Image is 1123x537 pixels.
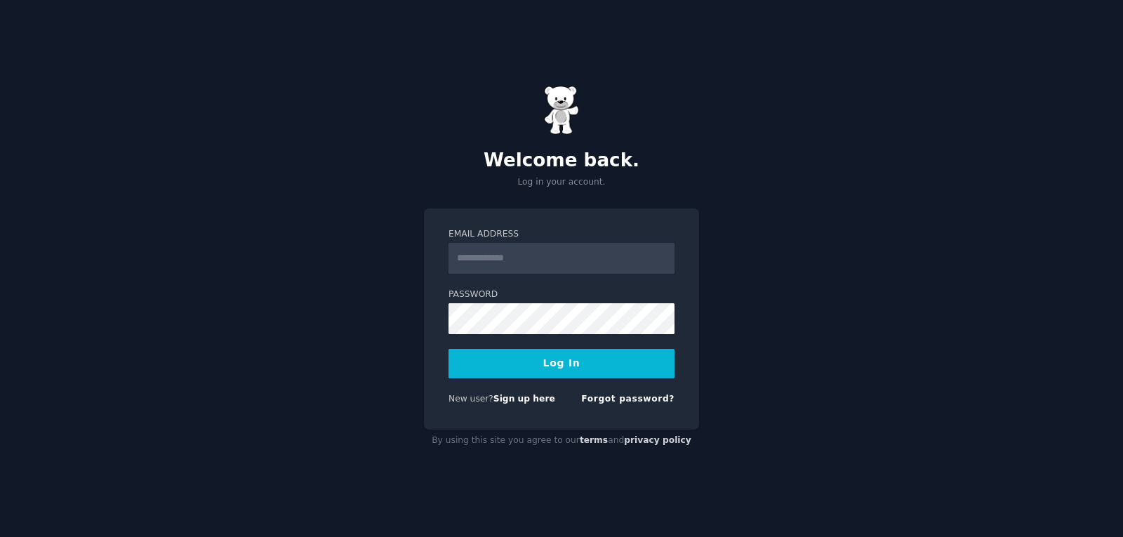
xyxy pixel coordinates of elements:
[448,349,675,378] button: Log In
[544,86,579,135] img: Gummy Bear
[448,289,675,301] label: Password
[448,228,675,241] label: Email Address
[448,394,493,404] span: New user?
[424,176,699,189] p: Log in your account.
[493,394,555,404] a: Sign up here
[424,150,699,172] h2: Welcome back.
[624,435,691,445] a: privacy policy
[581,394,675,404] a: Forgot password?
[424,430,699,452] div: By using this site you agree to our and
[580,435,608,445] a: terms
